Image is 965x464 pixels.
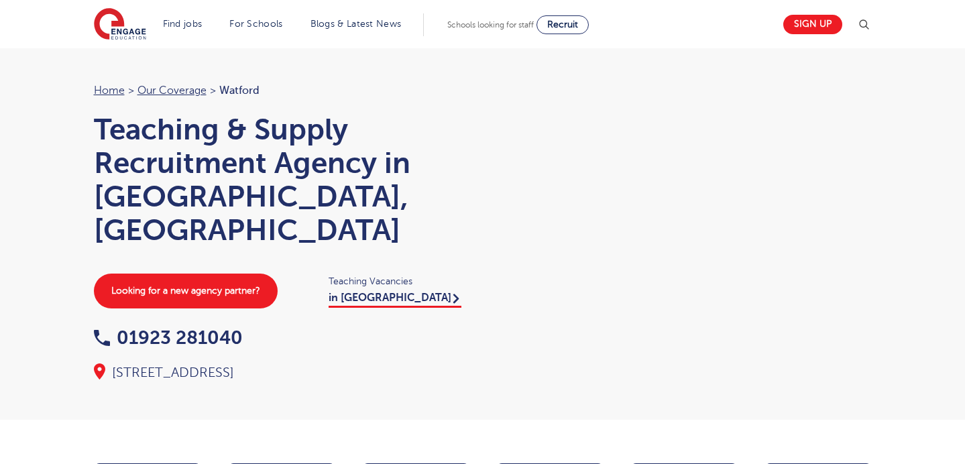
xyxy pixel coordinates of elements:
span: > [128,84,134,97]
span: Teaching Vacancies [329,274,469,289]
a: Find jobs [163,19,203,29]
a: Our coverage [137,84,207,97]
div: [STREET_ADDRESS] [94,363,469,382]
nav: breadcrumb [94,82,469,99]
span: Recruit [547,19,578,30]
a: 01923 281040 [94,327,243,348]
a: Blogs & Latest News [310,19,402,29]
a: in [GEOGRAPHIC_DATA] [329,292,461,308]
img: Engage Education [94,8,146,42]
a: Sign up [783,15,842,34]
span: > [210,84,216,97]
a: Looking for a new agency partner? [94,274,278,308]
span: Schools looking for staff [447,20,534,30]
a: For Schools [229,19,282,29]
span: Watford [219,84,260,97]
h1: Teaching & Supply Recruitment Agency in [GEOGRAPHIC_DATA], [GEOGRAPHIC_DATA] [94,113,469,247]
a: Recruit [536,15,589,34]
a: Home [94,84,125,97]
